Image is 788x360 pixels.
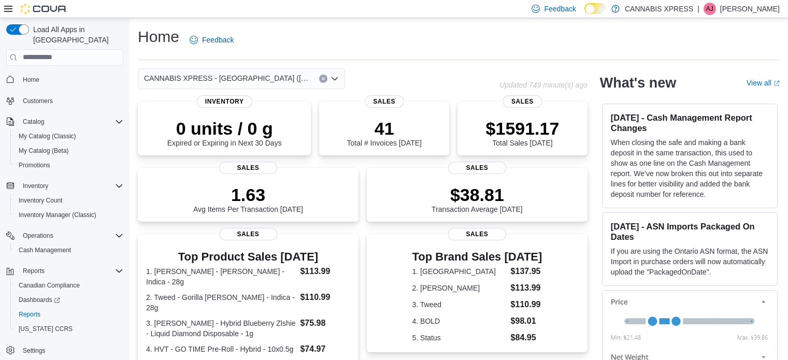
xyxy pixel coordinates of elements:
button: Operations [19,229,58,242]
span: Inventory Count [19,196,63,205]
span: Inventory [197,95,252,108]
dd: $113.99 [511,282,542,294]
div: Total # Invoices [DATE] [347,118,421,147]
p: Updated 749 minute(s) ago [499,81,588,89]
span: Home [23,76,39,84]
dt: 4. HVT - GO TIME Pre-Roll - Hybrid - 10x0.5g [146,344,296,354]
a: Dashboards [15,294,64,306]
span: Sales [365,95,404,108]
span: Feedback [202,35,234,45]
span: Inventory [19,180,123,192]
p: 0 units / 0 g [167,118,282,139]
span: Feedback [544,4,576,14]
span: Home [19,73,123,86]
button: Canadian Compliance [10,278,127,293]
dt: 2. Tweed - Gorilla [PERSON_NAME] - Indica - 28g [146,292,296,313]
div: Total Sales [DATE] [486,118,560,147]
div: Expired or Expiring in Next 30 Days [167,118,282,147]
dd: $110.99 [300,291,350,304]
a: Inventory Count [15,194,67,207]
span: Customers [23,97,53,105]
p: $1591.17 [486,118,560,139]
button: Promotions [10,158,127,172]
button: Catalog [19,116,48,128]
span: CANNABIS XPRESS - [GEOGRAPHIC_DATA] ([GEOGRAPHIC_DATA]) [144,72,309,84]
span: Sales [448,162,506,174]
span: Dashboards [15,294,123,306]
dt: 4. BOLD [412,316,507,326]
dd: $84.95 [511,332,542,344]
span: Load All Apps in [GEOGRAPHIC_DATA] [29,24,123,45]
span: Settings [23,347,45,355]
span: Operations [19,229,123,242]
a: Dashboards [10,293,127,307]
span: Sales [448,228,506,240]
button: Settings [2,342,127,357]
a: View allExternal link [747,79,780,87]
dt: 3. [PERSON_NAME] - Hybrid Blueberry Zlshie - Liquid Diamond Disposable - 1g [146,318,296,339]
dt: 1. [GEOGRAPHIC_DATA] [412,266,507,277]
button: Cash Management [10,243,127,257]
dt: 3. Tweed [412,299,507,310]
span: My Catalog (Classic) [19,132,76,140]
dd: $113.99 [300,265,350,278]
img: Cova [21,4,67,14]
span: [US_STATE] CCRS [19,325,73,333]
a: Canadian Compliance [15,279,84,292]
button: Catalog [2,114,127,129]
dd: $98.01 [511,315,542,327]
a: Inventory Manager (Classic) [15,209,101,221]
span: Inventory [23,182,48,190]
span: My Catalog (Beta) [15,145,123,157]
span: Canadian Compliance [19,281,80,290]
dt: 2. [PERSON_NAME] [412,283,507,293]
span: Customers [19,94,123,107]
a: Settings [19,344,49,357]
h2: What's new [600,75,676,91]
a: [US_STATE] CCRS [15,323,77,335]
span: Reports [19,265,123,277]
div: Anthony John [704,3,716,15]
p: 1.63 [193,184,303,205]
p: If you are using the Ontario ASN format, the ASN Import in purchase orders will now automatically... [611,246,769,277]
button: Inventory Count [10,193,127,208]
p: When closing the safe and making a bank deposit in the same transaction, this used to show as one... [611,137,769,199]
h3: Top Product Sales [DATE] [146,251,350,263]
dd: $75.98 [300,317,350,329]
div: Avg Items Per Transaction [DATE] [193,184,303,213]
span: Catalog [23,118,44,126]
span: My Catalog (Beta) [19,147,69,155]
a: Reports [15,308,45,321]
span: Dashboards [19,296,60,304]
button: Customers [2,93,127,108]
span: Promotions [19,161,50,169]
dd: $74.97 [300,343,350,355]
h3: [DATE] - Cash Management Report Changes [611,112,769,133]
span: Sales [503,95,542,108]
a: Feedback [185,30,238,50]
a: Customers [19,95,57,107]
input: Dark Mode [584,3,606,14]
p: | [697,3,699,15]
p: CANNABIS XPRESS [625,3,693,15]
span: Washington CCRS [15,323,123,335]
span: Canadian Compliance [15,279,123,292]
button: My Catalog (Beta) [10,143,127,158]
button: Reports [2,264,127,278]
dt: 5. Status [412,333,507,343]
h3: Top Brand Sales [DATE] [412,251,542,263]
a: Cash Management [15,244,75,256]
span: Inventory Manager (Classic) [19,211,96,219]
div: Transaction Average [DATE] [432,184,523,213]
a: My Catalog (Beta) [15,145,73,157]
button: My Catalog (Classic) [10,129,127,143]
span: My Catalog (Classic) [15,130,123,142]
p: $38.81 [432,184,523,205]
button: Inventory [19,180,52,192]
span: Sales [219,162,277,174]
dd: $110.99 [511,298,542,311]
span: Inventory Manager (Classic) [15,209,123,221]
button: Inventory [2,179,127,193]
button: Operations [2,228,127,243]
